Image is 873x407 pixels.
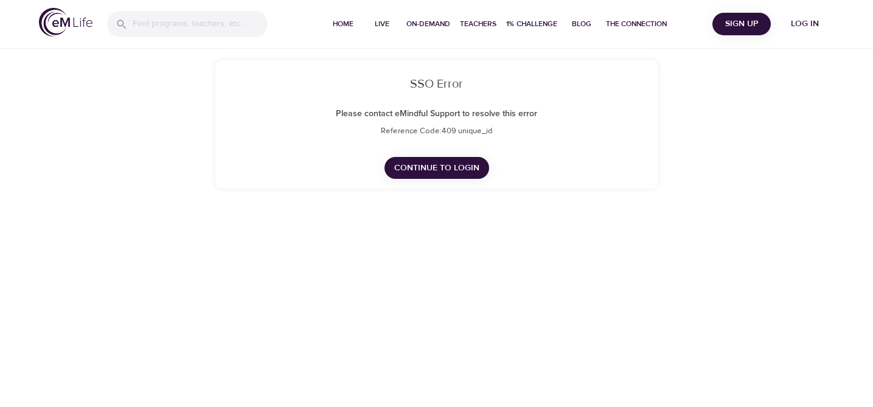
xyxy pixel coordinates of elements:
[781,16,829,32] span: Log in
[776,13,834,35] button: Log in
[606,18,667,30] span: The Connection
[712,13,771,35] button: Sign Up
[506,18,557,30] span: 1% Challenge
[567,18,596,30] span: Blog
[39,8,92,37] img: logo
[329,18,358,30] span: Home
[230,108,644,120] p: Please contact eMindful Support to resolve this error
[460,18,496,30] span: Teachers
[394,161,479,176] span: Continue to Login
[367,18,397,30] span: Live
[230,125,644,137] p: Reference Code: 409 unique_id
[230,75,644,93] p: SSO Error
[133,11,268,37] input: Find programs, teachers, etc...
[717,16,766,32] span: Sign Up
[406,18,450,30] span: On-Demand
[384,157,489,179] a: Continue to Login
